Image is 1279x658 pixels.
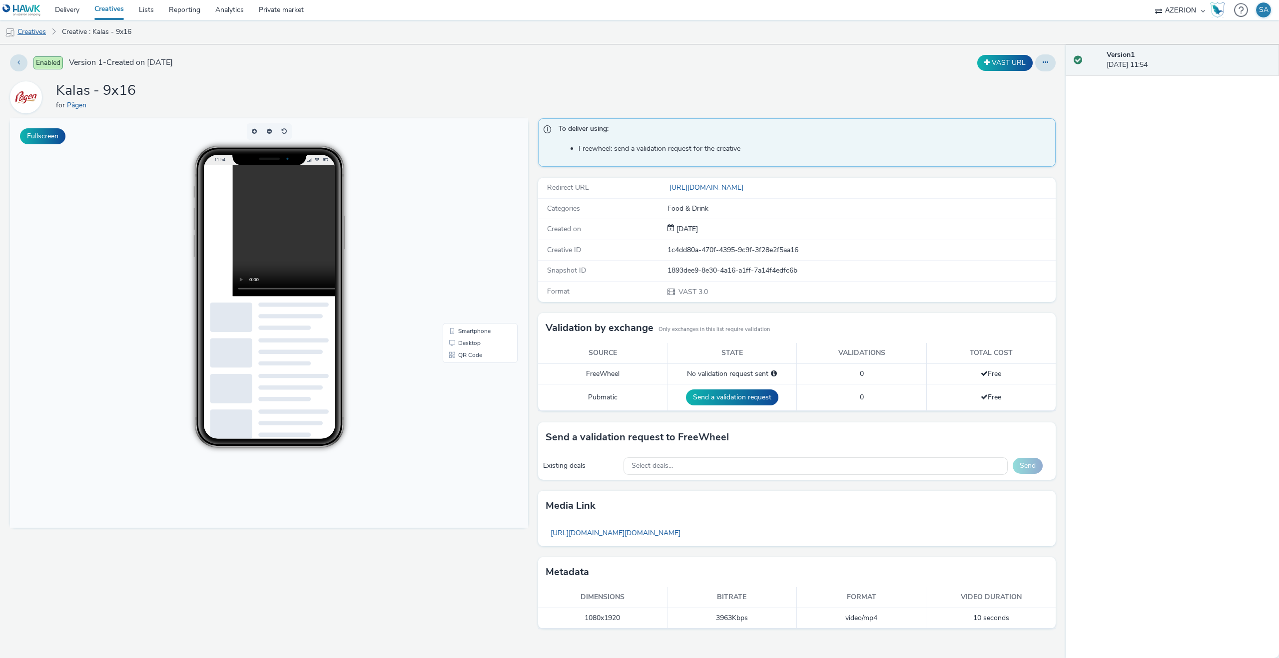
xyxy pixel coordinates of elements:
th: State [667,343,797,363]
th: Source [538,343,667,363]
li: Freewheel: send a validation request for the creative [579,144,1051,154]
span: [DATE] [674,224,698,234]
td: video/mp4 [797,608,926,629]
img: Hawk Academy [1210,2,1225,18]
div: No validation request sent [672,369,791,379]
span: Select deals... [632,462,673,470]
td: 3963 Kbps [667,608,797,629]
li: Smartphone [435,207,506,219]
img: mobile [5,27,15,37]
a: [URL][DOMAIN_NAME] [667,183,747,192]
a: Creative : Kalas - 9x16 [57,20,136,44]
td: 1080x1920 [538,608,667,629]
h3: Metadata [546,565,589,580]
th: Dimensions [538,587,667,608]
span: 11:54 [204,38,215,44]
th: Format [797,587,926,608]
span: Categories [547,204,580,213]
span: VAST 3.0 [677,287,708,297]
a: Pågen [67,100,90,110]
th: Video duration [926,587,1056,608]
div: Creation 22 August 2025, 11:54 [674,224,698,234]
span: Smartphone [448,210,481,216]
img: undefined Logo [2,4,41,16]
h1: Kalas - 9x16 [56,81,136,100]
th: Bitrate [667,587,797,608]
li: QR Code [435,231,506,243]
span: Desktop [448,222,471,228]
strong: Version 1 [1107,50,1135,59]
a: [URL][DOMAIN_NAME][DOMAIN_NAME] [546,523,685,543]
div: SA [1259,2,1269,17]
span: QR Code [448,234,472,240]
div: Please select a deal below and click on Send to send a validation request to FreeWheel. [771,369,777,379]
span: Enabled [33,56,63,69]
div: Duplicate the creative as a VAST URL [975,55,1035,71]
h3: Send a validation request to FreeWheel [546,430,729,445]
div: 1c4dd80a-470f-4395-9c9f-3f28e2f5aa16 [667,245,1055,255]
span: 0 [860,392,864,402]
button: Send a validation request [686,389,778,405]
button: Fullscreen [20,128,65,144]
span: 0 [860,369,864,378]
span: Creative ID [547,245,581,255]
button: VAST URL [977,55,1033,71]
td: Pubmatic [538,384,667,411]
img: Pågen [11,83,40,112]
h3: Media link [546,498,596,513]
a: Pågen [10,92,46,102]
button: Send [1013,458,1043,474]
span: Created on [547,224,581,234]
span: To deliver using: [559,124,1046,137]
a: Hawk Academy [1210,2,1229,18]
span: for [56,100,67,110]
span: Free [981,392,1001,402]
span: Redirect URL [547,183,589,192]
div: Food & Drink [667,204,1055,214]
span: Version 1 - Created on [DATE] [69,57,173,68]
th: Total cost [926,343,1056,363]
div: Existing deals [543,461,619,471]
li: Desktop [435,219,506,231]
span: Format [547,287,570,296]
td: 10 seconds [926,608,1056,629]
small: Only exchanges in this list require validation [658,326,770,333]
span: Free [981,369,1001,378]
th: Validations [797,343,926,363]
div: [DATE] 11:54 [1107,50,1271,70]
span: Snapshot ID [547,266,586,275]
td: FreeWheel [538,363,667,384]
div: 1893dee9-8e30-4a16-a1ff-7a14f4edfc6b [667,266,1055,276]
h3: Validation by exchange [546,321,653,335]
